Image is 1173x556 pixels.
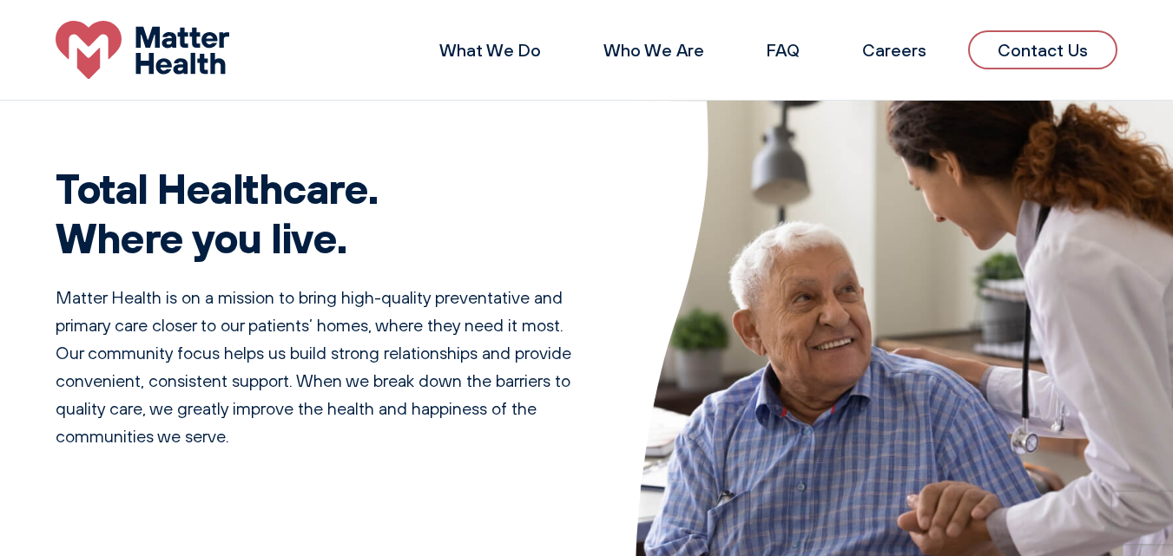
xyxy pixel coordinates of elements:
a: FAQ [767,39,800,61]
a: Who We Are [603,39,704,61]
a: Careers [862,39,926,61]
a: Contact Us [968,30,1117,69]
a: What We Do [439,39,541,61]
h1: Total Healthcare. Where you live. [56,163,594,263]
p: Matter Health is on a mission to bring high-quality preventative and primary care closer to our p... [56,284,594,450]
